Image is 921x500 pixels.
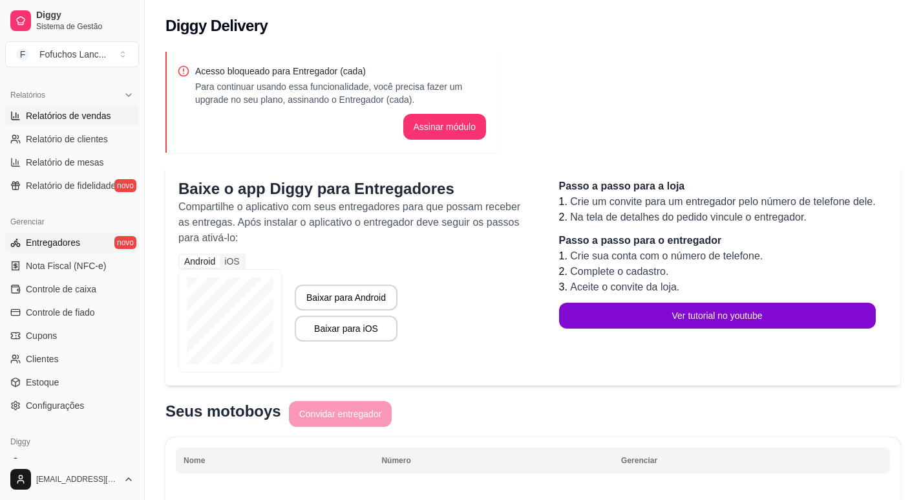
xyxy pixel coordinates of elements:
[26,236,80,249] span: Entregadores
[195,65,486,78] p: Acesso bloqueado para Entregador (cada)
[36,21,134,32] span: Sistema de Gestão
[5,279,139,299] a: Controle de caixa
[178,199,533,246] p: Compartilhe o aplicativo com seus entregadores para que possam receber as entregas. Após instalar...
[5,232,139,253] a: Entregadoresnovo
[295,285,397,310] button: Baixar para Android
[570,212,807,223] span: Na tela de detalhes do pedido vincule o entregador.
[559,248,876,264] li: 1.
[26,109,111,122] span: Relatórios de vendas
[5,325,139,346] a: Cupons
[26,376,59,389] span: Estoque
[176,448,374,473] th: Nome
[5,302,139,323] a: Controle de fiado
[559,264,876,279] li: 2.
[165,401,281,422] p: Seus motoboys
[26,283,96,296] span: Controle de caixa
[559,194,876,210] li: 1.
[5,41,139,67] button: Select a team
[36,10,134,21] span: Diggy
[5,129,139,149] a: Relatório de clientes
[559,233,876,248] p: Passo a passo para o entregador
[5,395,139,416] a: Configurações
[5,431,139,452] div: Diggy
[39,48,107,61] div: Fofuchos Lanc ...
[5,175,139,196] a: Relatório de fidelidadenovo
[36,474,118,484] span: [EMAIL_ADDRESS][DOMAIN_NAME]
[559,303,876,329] button: Ver tutorial no youtube
[165,16,268,36] h2: Diggy Delivery
[5,255,139,276] a: Nota Fiscal (NFC-e)
[5,464,139,495] button: [EMAIL_ADDRESS][DOMAIN_NAME]
[570,250,763,261] span: Crie sua conta com o número de telefone.
[5,105,139,126] a: Relatórios de vendas
[180,255,220,268] div: Android
[26,133,108,146] span: Relatório de clientes
[5,152,139,173] a: Relatório de mesas
[559,179,876,194] p: Passo a passo para a loja
[5,372,139,393] a: Estoque
[403,114,487,140] button: Assinar módulo
[559,210,876,225] li: 2.
[374,448,613,473] th: Número
[295,316,397,342] button: Baixar para iOS
[26,156,104,169] span: Relatório de mesas
[26,179,116,192] span: Relatório de fidelidade
[26,456,54,469] span: Planos
[613,448,890,473] th: Gerenciar
[5,349,139,369] a: Clientes
[559,279,876,295] li: 3.
[570,281,679,292] span: Aceite o convite da loja.
[26,399,84,412] span: Configurações
[5,5,139,36] a: DiggySistema de Gestão
[10,90,45,100] span: Relatórios
[26,259,106,272] span: Nota Fiscal (NFC-e)
[5,212,139,232] div: Gerenciar
[570,196,875,207] span: Crie um convite para um entregador pelo número de telefone dele.
[220,255,244,268] div: iOS
[195,80,486,106] p: Para continuar usando essa funcionalidade, você precisa fazer um upgrade no seu plano, assinando ...
[5,452,139,473] a: Planos
[26,353,59,365] span: Clientes
[16,48,29,61] span: F
[26,306,95,319] span: Controle de fiado
[178,179,533,199] p: Baixe o app Diggy para Entregadores
[26,329,57,342] span: Cupons
[570,266,668,277] span: Complete o cadastro.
